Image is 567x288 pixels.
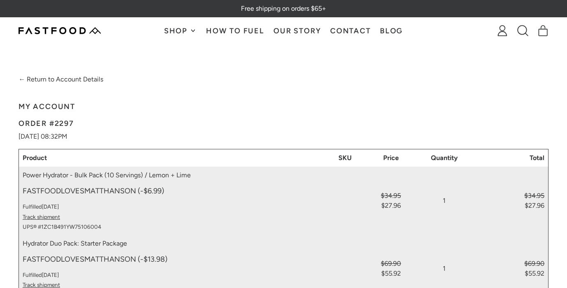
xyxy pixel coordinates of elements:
[164,27,190,35] span: Shop
[23,186,319,197] li: FASTFOODLOVESMATTHANSON (-$6.99)
[23,254,319,265] li: FASTFOODLOVESMATTHANSON (-$13.98)
[478,259,544,269] del: $69.90
[23,271,319,279] span: Fulfilled
[23,186,319,197] ul: Discount
[201,18,269,44] a: How To Fuel
[19,149,323,167] th: Product
[23,171,191,179] a: Power Hydrator - Bulk Pack (10 Servings) / Lemon + Lime
[474,149,548,167] th: Total
[23,223,319,231] span: UPS® #1ZC1B491YW75106004
[323,149,367,167] th: SKU
[371,269,411,279] span: $55.92
[415,149,474,167] th: Quantity
[375,18,408,44] a: Blog
[269,18,326,44] a: Our Story
[23,202,319,211] span: Fulfilled
[478,191,544,201] del: $34.95
[19,74,103,84] a: ← Return to Account Details
[19,27,101,34] img: Fastfood
[19,103,548,110] h1: My Account
[23,239,127,247] a: Hydrator Duo Pack: Starter Package
[326,18,375,44] a: Contact
[159,18,201,44] button: Shop
[19,132,548,142] p: [DATE] 08:32PM
[371,259,411,269] del: $69.90
[415,167,474,235] td: 1
[23,213,319,221] a: Track shipment
[42,203,59,210] time: [DATE]
[371,191,411,201] del: $34.95
[19,120,548,127] h2: Order #2297
[478,201,544,211] span: $27.96
[23,254,319,265] ul: Discount
[371,201,411,211] span: $27.96
[42,272,59,278] time: [DATE]
[367,149,415,167] th: Price
[478,269,544,279] span: $55.92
